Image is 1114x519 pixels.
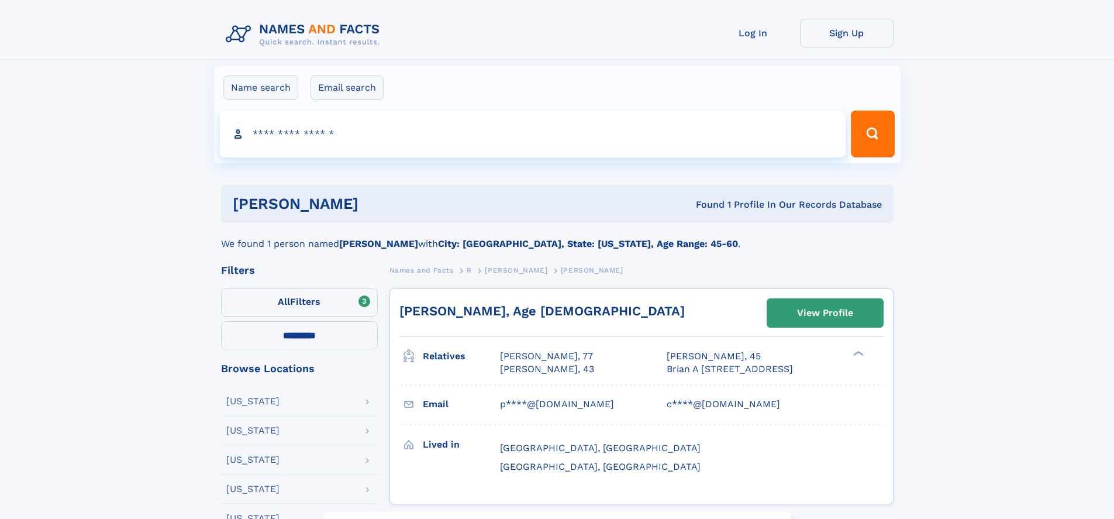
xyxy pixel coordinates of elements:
a: Sign Up [800,19,894,47]
span: R [467,266,472,274]
label: Name search [223,75,298,100]
b: City: [GEOGRAPHIC_DATA], State: [US_STATE], Age Range: 45-60 [438,238,738,249]
label: Filters [221,288,378,317]
div: Found 1 Profile In Our Records Database [527,198,882,211]
a: [PERSON_NAME] [485,263,547,277]
a: View Profile [767,299,883,327]
span: [GEOGRAPHIC_DATA], [GEOGRAPHIC_DATA] [500,461,701,472]
label: Email search [311,75,384,100]
span: [PERSON_NAME] [561,266,623,274]
div: Browse Locations [221,363,378,374]
b: [PERSON_NAME] [339,238,418,249]
a: Brian A [STREET_ADDRESS] [667,363,793,376]
a: [PERSON_NAME], Age [DEMOGRAPHIC_DATA] [399,304,685,318]
h1: [PERSON_NAME] [233,197,527,211]
div: [US_STATE] [226,397,280,406]
div: ❯ [850,350,864,358]
a: [PERSON_NAME], 45 [667,350,761,363]
div: [US_STATE] [226,455,280,465]
span: All [278,296,290,307]
span: [GEOGRAPHIC_DATA], [GEOGRAPHIC_DATA] [500,442,701,453]
span: [PERSON_NAME] [485,266,547,274]
a: [PERSON_NAME], 77 [500,350,593,363]
a: [PERSON_NAME], 43 [500,363,594,376]
div: Filters [221,265,378,276]
a: R [467,263,472,277]
div: View Profile [797,300,853,326]
div: We found 1 person named with . [221,223,894,251]
div: [US_STATE] [226,426,280,435]
div: [US_STATE] [226,484,280,494]
input: search input [220,111,846,157]
a: Log In [706,19,800,47]
h3: Email [423,394,500,414]
h3: Relatives [423,346,500,366]
button: Search Button [851,111,894,157]
a: Names and Facts [389,263,454,277]
h3: Lived in [423,435,500,455]
img: Logo Names and Facts [221,19,389,50]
